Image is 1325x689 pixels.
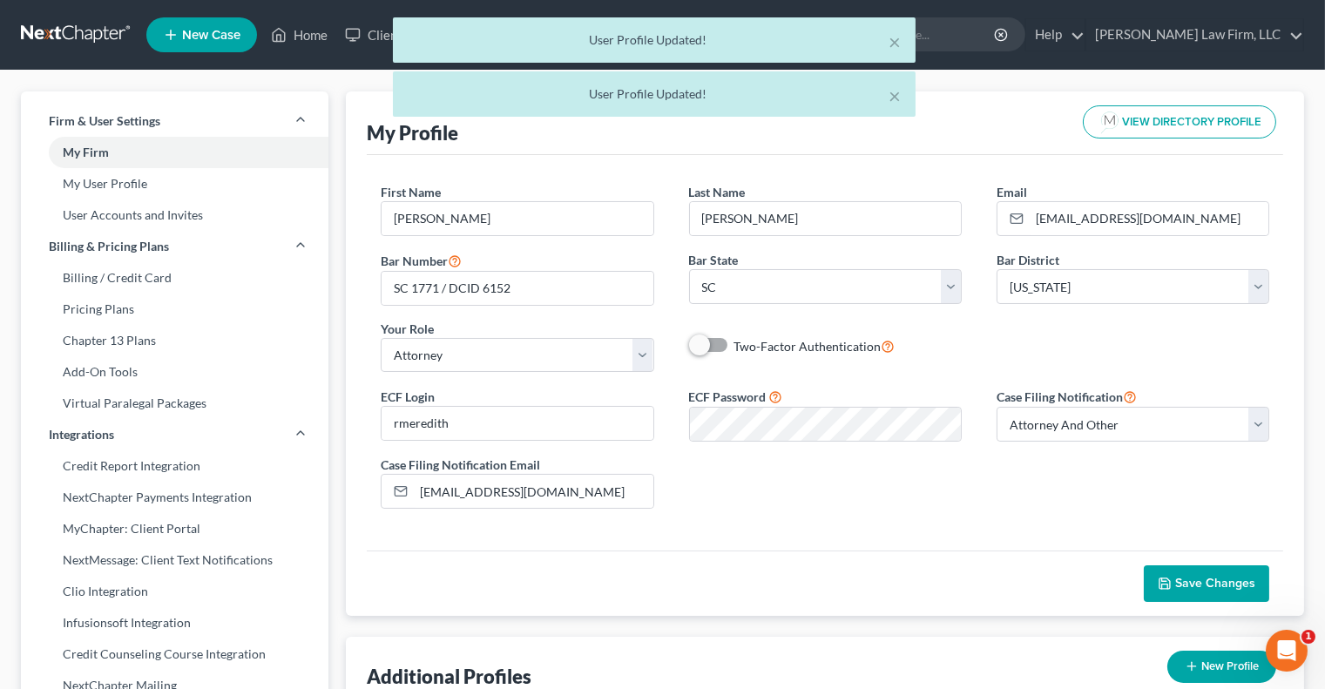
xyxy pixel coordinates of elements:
button: × [889,31,902,52]
input: Enter notification email.. [414,475,652,508]
a: NextMessage: Client Text Notifications [21,544,328,576]
span: 1 [1301,630,1315,644]
label: Bar Number [381,250,462,271]
a: Credit Report Integration [21,450,328,482]
a: Pricing Plans [21,294,328,325]
label: Bar District [997,251,1059,269]
a: Billing & Pricing Plans [21,231,328,262]
a: NextChapter Payments Integration [21,482,328,513]
a: Clio Integration [21,576,328,607]
span: Last Name [689,185,746,199]
input: # [382,272,652,305]
a: MyChapter: Client Portal [21,513,328,544]
span: Two-Factor Authentication [734,339,882,354]
input: Enter last name... [690,202,961,235]
a: Add-On Tools [21,356,328,388]
div: User Profile Updated! [407,31,902,49]
a: Virtual Paralegal Packages [21,388,328,419]
input: Enter ecf login... [382,407,652,440]
button: New Profile [1167,651,1276,683]
label: ECF Password [689,388,767,406]
a: Billing / Credit Card [21,262,328,294]
span: Billing & Pricing Plans [49,238,169,255]
span: First Name [381,185,441,199]
label: Case Filing Notification Email [381,456,540,474]
a: My Firm [21,137,328,168]
a: Infusionsoft Integration [21,607,328,638]
input: Enter first name... [382,202,652,235]
span: Your Role [381,321,434,336]
span: Save Changes [1175,576,1255,591]
span: VIEW DIRECTORY PROFILE [1122,117,1261,128]
a: User Accounts and Invites [21,199,328,231]
div: User Profile Updated! [407,85,902,103]
label: Bar State [689,251,739,269]
a: Integrations [21,419,328,450]
button: Save Changes [1144,565,1269,602]
div: My Profile [367,120,458,145]
a: Credit Counseling Course Integration [21,638,328,670]
label: ECF Login [381,388,435,406]
div: Additional Profiles [367,664,531,689]
span: Integrations [49,426,114,443]
iframe: Intercom live chat [1266,630,1308,672]
span: Email [997,185,1027,199]
input: Enter email... [1030,202,1268,235]
a: My User Profile [21,168,328,199]
button: × [889,85,902,106]
label: Case Filing Notification [997,386,1137,407]
a: Chapter 13 Plans [21,325,328,356]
